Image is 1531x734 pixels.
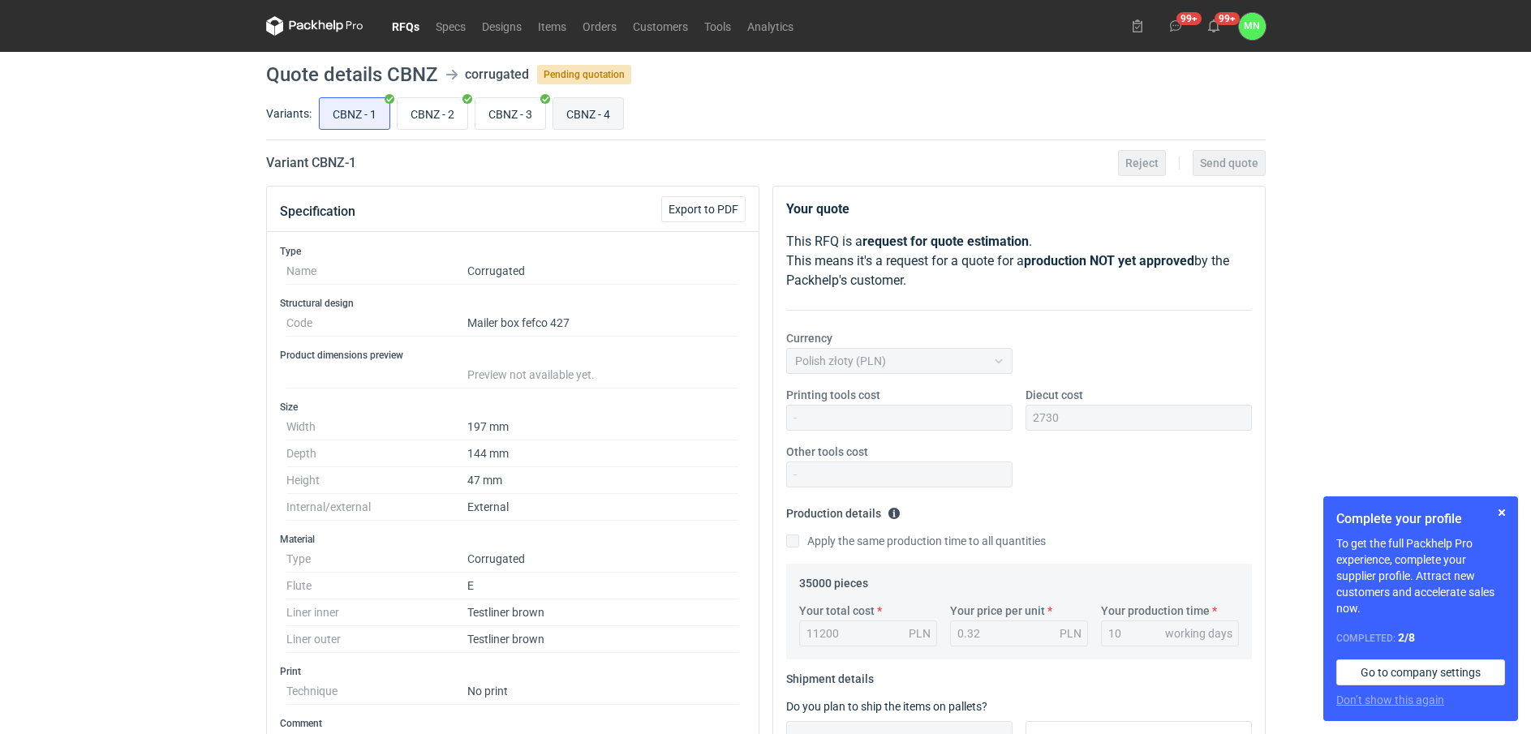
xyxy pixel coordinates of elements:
div: working days [1165,625,1232,642]
label: Do you plan to ship the items on pallets? [786,700,987,713]
dt: Technique [286,678,467,705]
dd: 197 mm [467,414,739,440]
span: Reject [1125,157,1159,169]
span: Send quote [1200,157,1258,169]
dd: Mailer box fefco 427 [467,310,739,337]
a: Designs [474,16,530,36]
button: Export to PDF [661,196,746,222]
a: Specs [428,16,474,36]
h1: Quote details CBNZ [266,65,437,84]
dd: External [467,494,739,521]
h2: Variant CBNZ - 1 [266,153,356,173]
button: Skip for now [1492,503,1512,522]
button: Specification [280,192,355,231]
h3: Comment [280,717,746,730]
button: Send quote [1193,150,1266,176]
dd: E [467,573,739,599]
span: Preview not available yet. [467,368,595,381]
dd: Testliner brown [467,626,739,653]
label: Diecut cost [1026,387,1083,403]
h3: Product dimensions preview [280,349,746,362]
dt: Name [286,258,467,285]
label: Your price per unit [950,603,1045,619]
button: 99+ [1201,13,1227,39]
button: Don’t show this again [1336,692,1444,708]
label: Currency [786,330,832,346]
strong: 2 / 8 [1398,631,1415,644]
a: RFQs [384,16,428,36]
dd: Corrugated [467,546,739,573]
strong: request for quote estimation [862,234,1029,249]
div: PLN [1060,625,1082,642]
a: Go to company settings [1336,659,1505,685]
dt: Type [286,546,467,573]
dt: Liner outer [286,626,467,653]
div: PLN [909,625,931,642]
dt: Liner inner [286,599,467,626]
div: Completed: [1336,629,1505,646]
dd: Testliner brown [467,599,739,626]
dt: Code [286,310,467,337]
h3: Material [280,533,746,546]
dd: 144 mm [467,440,739,467]
a: Customers [625,16,696,36]
span: Pending quotation [537,65,631,84]
dt: Height [286,467,467,494]
dt: Depth [286,440,467,467]
dt: Flute [286,573,467,599]
p: This RFQ is a . This means it's a request for a quote for a by the Packhelp's customer. [786,232,1252,290]
dd: No print [467,678,739,705]
a: Orders [574,16,625,36]
label: Printing tools cost [786,387,880,403]
h3: Type [280,245,746,258]
div: Małgorzata Nowotna [1239,13,1266,40]
strong: Your quote [786,201,849,217]
dt: Internal/external [286,494,467,521]
dd: 47 mm [467,467,739,494]
label: CBNZ - 1 [319,97,390,130]
legend: Production details [786,500,901,520]
h3: Size [280,401,746,414]
label: Your production time [1101,603,1210,619]
label: Other tools cost [786,444,868,460]
button: MN [1239,13,1266,40]
strong: production NOT yet approved [1024,253,1194,268]
a: Tools [696,16,739,36]
h3: Structural design [280,297,746,310]
label: Apply the same production time to all quantities [786,533,1046,549]
label: CBNZ - 2 [397,97,468,130]
h1: Complete your profile [1336,509,1505,529]
a: Items [530,16,574,36]
button: Reject [1118,150,1166,176]
a: Analytics [739,16,802,36]
legend: Shipment details [786,666,874,685]
p: To get the full Packhelp Pro experience, complete your supplier profile. Attract new customers an... [1336,535,1505,616]
h3: Print [280,665,746,678]
legend: 35000 pieces [799,570,868,590]
label: Variants: [266,105,312,122]
div: corrugated [465,65,529,84]
label: CBNZ - 4 [553,97,624,130]
span: Export to PDF [669,204,738,215]
svg: Packhelp Pro [266,16,363,36]
label: CBNZ - 3 [475,97,546,130]
dd: Corrugated [467,258,739,285]
dt: Width [286,414,467,440]
button: 99+ [1163,13,1189,39]
label: Your total cost [799,603,875,619]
